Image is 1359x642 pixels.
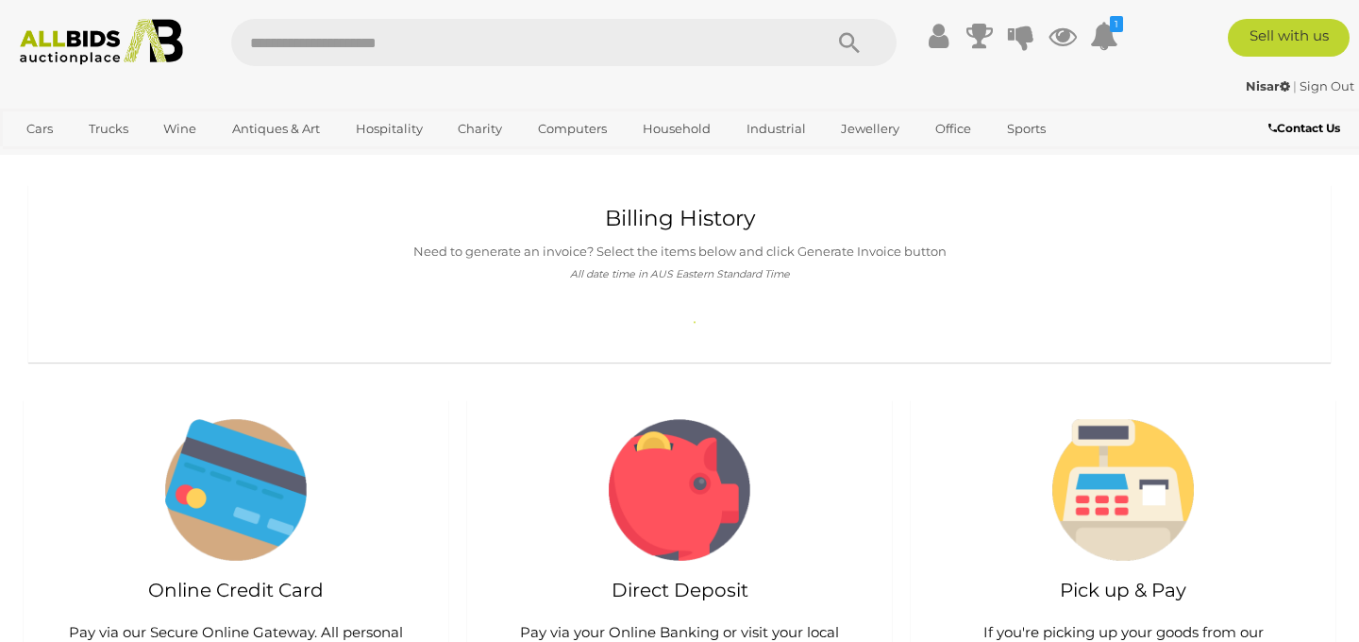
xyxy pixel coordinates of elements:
img: direct-deposit-icon.png [609,419,750,561]
img: payment-questions.png [165,419,307,561]
i: All date time in AUS Eastern Standard Time [570,268,790,280]
a: Contact Us [1268,118,1345,139]
b: Contact Us [1268,121,1340,135]
a: Sports [995,113,1058,144]
a: Hospitality [344,113,435,144]
a: Computers [526,113,619,144]
h2: Direct Deposit [486,580,873,600]
a: Trucks [76,113,141,144]
a: 1 [1090,19,1118,53]
a: Household [630,113,723,144]
a: [GEOGRAPHIC_DATA] [14,144,173,176]
a: Sell with us [1228,19,1350,57]
a: Jewellery [829,113,912,144]
button: Search [802,19,897,66]
i: 1 [1110,16,1123,32]
strong: Nisar [1246,78,1290,93]
a: Industrial [734,113,818,144]
a: Charity [445,113,514,144]
h2: Online Credit Card [42,580,429,600]
a: Cars [14,113,65,144]
h1: Billing History [53,207,1306,230]
h2: Pick up & Pay [930,580,1317,600]
a: Wine [151,113,209,144]
p: Need to generate an invoice? Select the items below and click Generate Invoice button [53,241,1306,262]
a: Office [923,113,983,144]
a: Nisar [1246,78,1293,93]
a: Sign Out [1300,78,1354,93]
a: Antiques & Art [220,113,332,144]
img: pick-up-and-pay-icon.png [1052,419,1194,561]
img: Allbids.com.au [10,19,193,65]
span: | [1293,78,1297,93]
